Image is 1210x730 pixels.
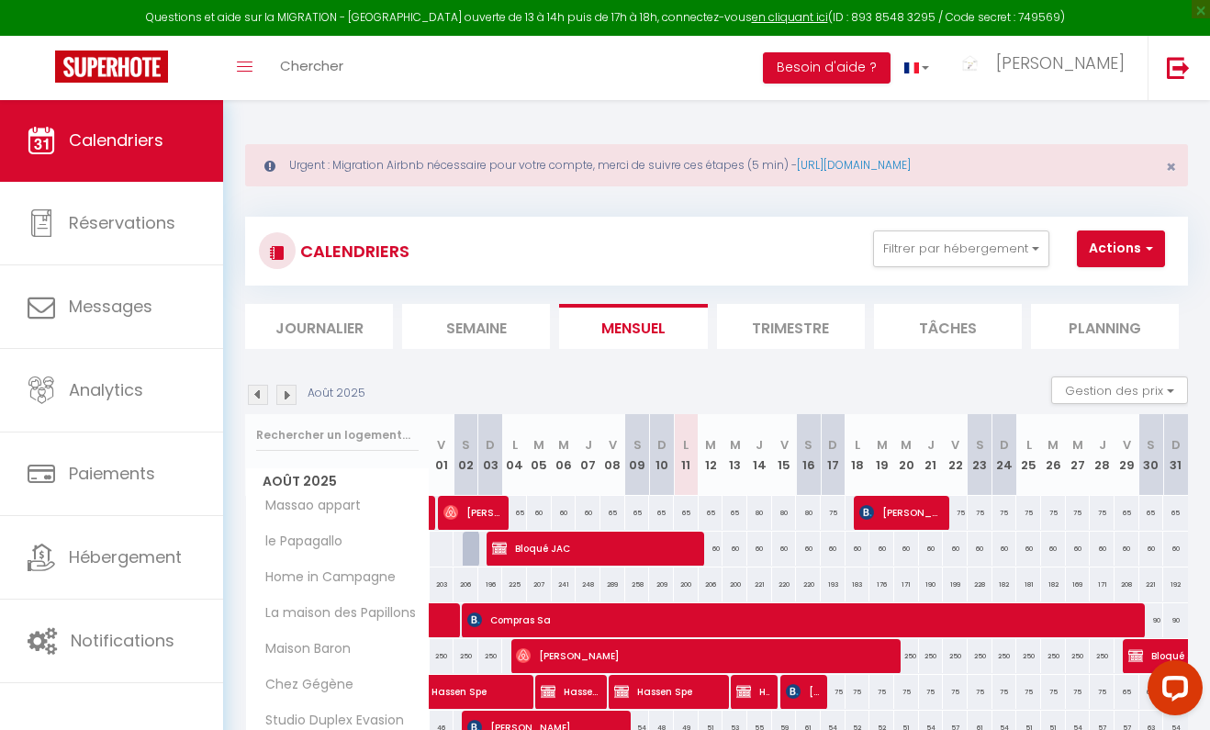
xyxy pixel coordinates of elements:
span: Hassen Spe [736,674,769,709]
div: 196 [478,567,503,601]
span: Maison Baron [249,639,355,659]
th: 15 [772,414,797,496]
abbr: M [877,436,888,454]
div: 60 [552,496,577,530]
th: 12 [699,414,723,496]
span: le Papagallo [249,532,347,552]
span: Paiements [69,462,155,485]
th: 24 [992,414,1017,496]
th: 14 [747,414,772,496]
div: 248 [576,567,600,601]
div: 65 [674,496,699,530]
div: 241 [552,567,577,601]
div: 250 [478,639,503,673]
div: 60 [1115,532,1139,566]
th: 22 [943,414,968,496]
div: 75 [943,675,968,709]
div: 60 [1139,532,1164,566]
th: 30 [1139,414,1164,496]
div: 75 [919,675,944,709]
div: 221 [1139,567,1164,601]
a: [URL][DOMAIN_NAME] [797,157,911,173]
div: 60 [821,532,846,566]
div: 250 [1041,639,1066,673]
div: 60 [747,532,772,566]
div: 65 [723,496,747,530]
abbr: J [927,436,935,454]
abbr: S [462,436,470,454]
span: Août 2025 [246,468,429,495]
span: Notifications [71,629,174,652]
div: 60 [894,532,919,566]
div: 250 [430,639,454,673]
div: 182 [1041,567,1066,601]
abbr: D [657,436,667,454]
th: 17 [821,414,846,496]
div: 60 [576,496,600,530]
span: [PERSON_NAME] [859,495,942,530]
div: 60 [699,532,723,566]
abbr: D [1171,436,1181,454]
span: Chercher [280,56,343,75]
div: 75 [821,675,846,709]
img: Super Booking [55,51,168,83]
img: ... [957,54,984,73]
th: 18 [846,414,870,496]
div: 225 [502,567,527,601]
abbr: M [901,436,912,454]
div: 209 [649,567,674,601]
div: 250 [968,639,992,673]
abbr: M [533,436,544,454]
div: 208 [1115,567,1139,601]
div: 250 [1016,639,1041,673]
th: 19 [869,414,894,496]
div: 200 [723,567,747,601]
li: Mensuel [559,304,707,349]
div: 65 [625,496,650,530]
div: 220 [796,567,821,601]
div: 90 [1163,603,1188,637]
div: 65 [1115,675,1139,709]
div: 60 [1090,532,1115,566]
div: 65 [1115,496,1139,530]
span: [PERSON_NAME] [996,51,1125,74]
input: Rechercher un logement... [256,419,419,452]
span: Hassen Spe [614,674,722,709]
button: Actions [1077,230,1165,267]
span: [PERSON_NAME] [516,638,896,673]
div: 75 [846,675,870,709]
th: 23 [968,414,992,496]
a: Hassen Spe [422,675,447,710]
abbr: L [512,436,518,454]
abbr: S [1147,436,1155,454]
div: 65 [502,496,527,530]
div: 220 [772,567,797,601]
div: 65 [699,496,723,530]
div: 228 [968,567,992,601]
th: 31 [1163,414,1188,496]
div: 200 [674,567,699,601]
div: 60 [919,532,944,566]
div: 90 [1139,603,1164,637]
span: × [1166,155,1176,178]
abbr: J [1099,436,1106,454]
span: Home in Campagne [249,567,400,588]
span: Compras Sa [467,602,1145,637]
div: 75 [1016,675,1041,709]
div: 183 [846,567,870,601]
th: 25 [1016,414,1041,496]
div: 193 [821,567,846,601]
th: 03 [478,414,503,496]
span: [PERSON_NAME] [443,495,501,530]
div: 250 [1090,639,1115,673]
div: 171 [1090,567,1115,601]
div: 250 [1066,639,1091,673]
th: 13 [723,414,747,496]
abbr: D [1000,436,1009,454]
div: 250 [943,639,968,673]
div: 80 [772,496,797,530]
abbr: M [558,436,569,454]
div: 206 [699,567,723,601]
div: 60 [1041,532,1066,566]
